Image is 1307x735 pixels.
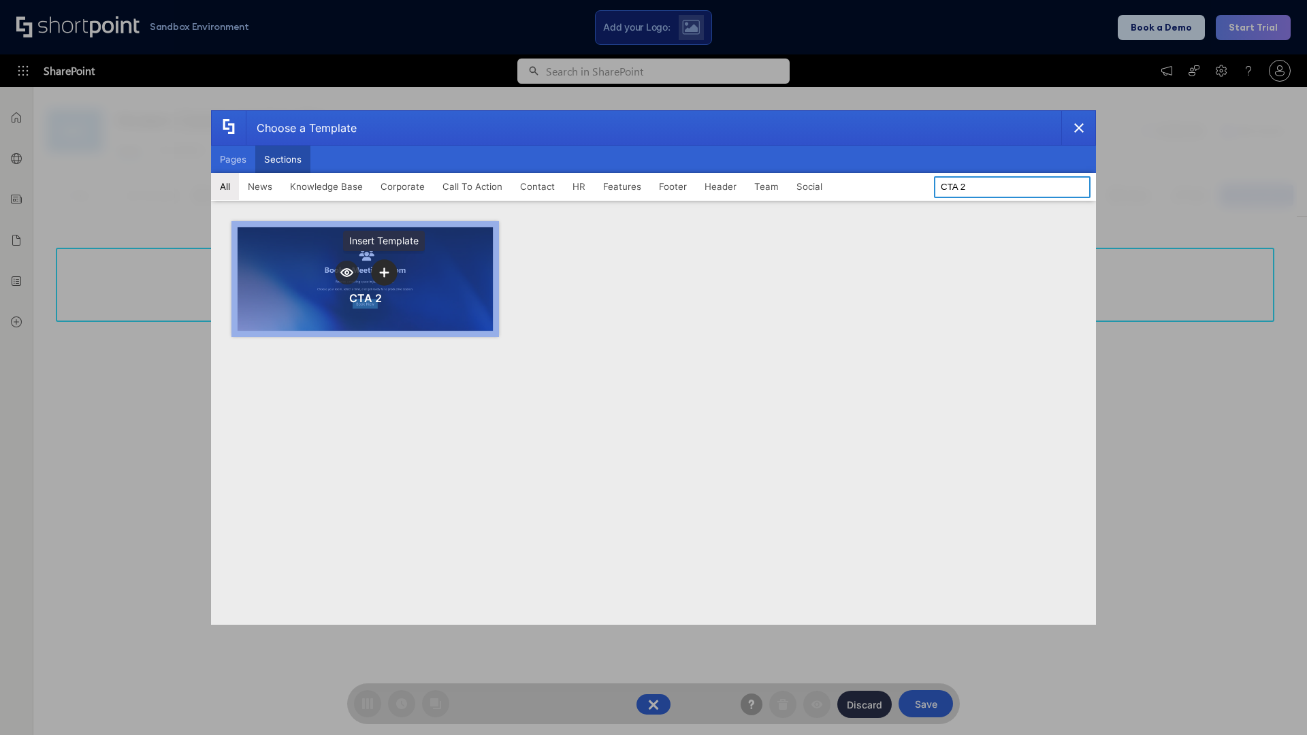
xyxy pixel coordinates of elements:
button: Team [745,173,788,200]
button: All [211,173,239,200]
input: Search [934,176,1091,198]
div: template selector [211,110,1096,625]
button: Corporate [372,173,434,200]
button: Pages [211,146,255,173]
button: News [239,173,281,200]
button: Social [788,173,831,200]
iframe: Chat Widget [1062,577,1307,735]
button: Sections [255,146,310,173]
button: Contact [511,173,564,200]
button: Header [696,173,745,200]
button: Call To Action [434,173,511,200]
button: HR [564,173,594,200]
button: Knowledge Base [281,173,372,200]
div: CTA 2 [349,291,382,305]
div: Choose a Template [246,111,357,145]
button: Footer [650,173,696,200]
button: Features [594,173,650,200]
